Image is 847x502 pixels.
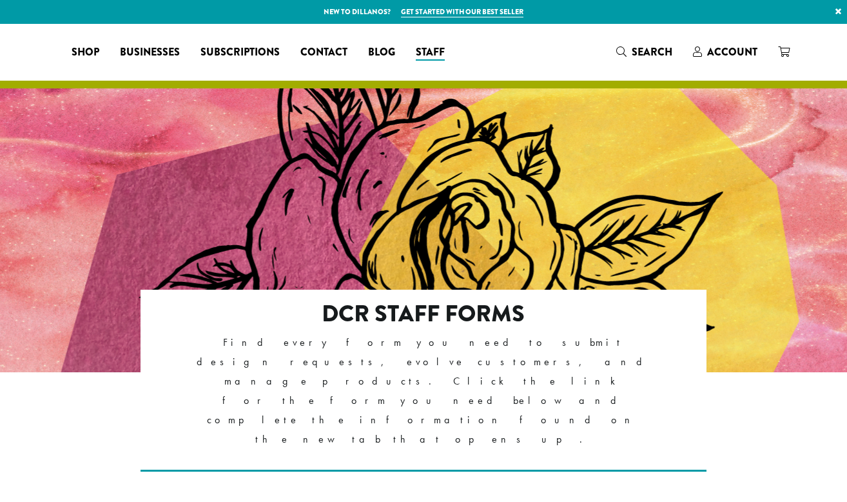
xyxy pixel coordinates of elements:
a: Shop [61,42,110,63]
span: Subscriptions [200,45,280,61]
span: Contact [300,45,347,61]
h2: DCR Staff Forms [197,300,651,328]
a: Search [606,41,683,63]
span: Blog [368,45,395,61]
span: Staff [416,45,445,61]
span: Search [632,45,672,59]
span: Shop [72,45,99,61]
p: Find every form you need to submit design requests, evolve customers, and manage products. Click ... [197,333,651,449]
a: Staff [405,42,455,63]
span: Account [707,45,757,59]
span: Businesses [120,45,180,61]
a: Get started with our best seller [401,6,523,17]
